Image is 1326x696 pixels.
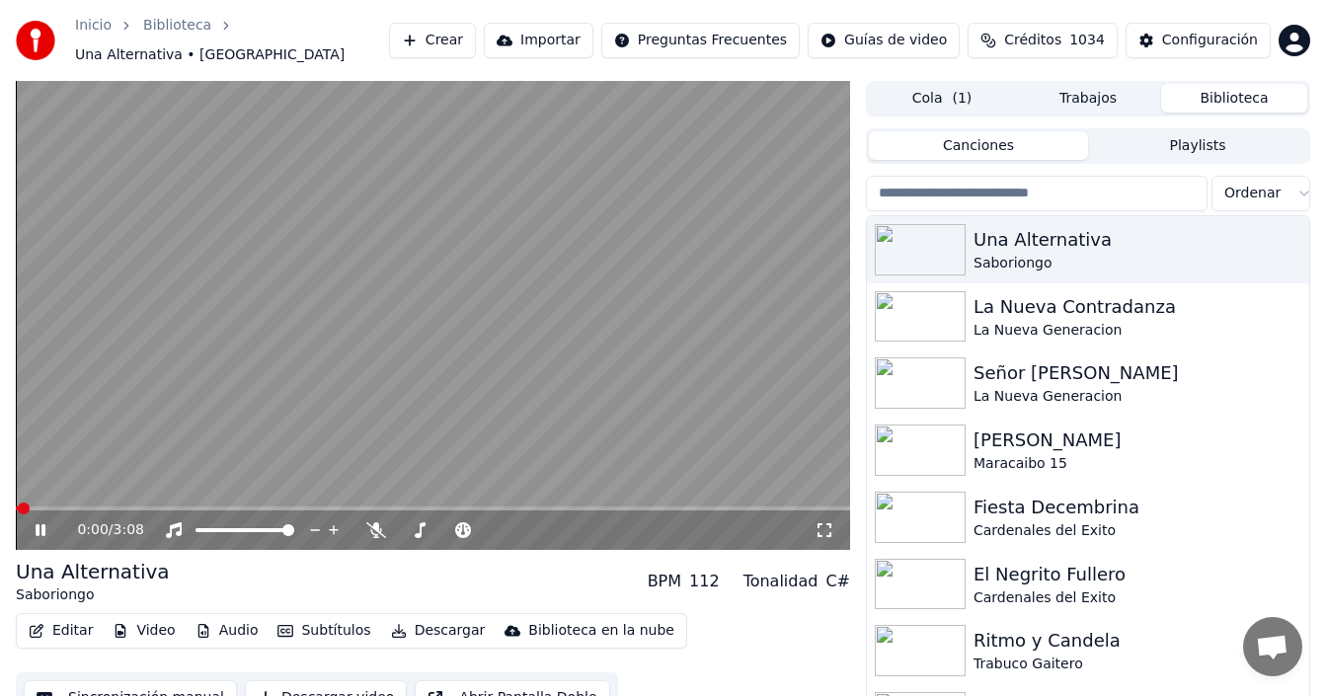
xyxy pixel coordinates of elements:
[484,23,593,58] button: Importar
[974,226,1301,254] div: Una Alternativa
[974,426,1301,454] div: [PERSON_NAME]
[188,617,267,645] button: Audio
[869,84,1015,113] button: Cola
[528,621,674,641] div: Biblioteca en la nube
[1161,84,1307,113] button: Biblioteca
[743,570,819,593] div: Tonalidad
[648,570,681,593] div: BPM
[77,520,124,540] div: /
[75,16,112,36] a: Inicio
[1243,617,1302,676] div: Chat abierto
[1224,184,1281,203] span: Ordenar
[689,570,720,593] div: 112
[601,23,800,58] button: Preguntas Frecuentes
[143,16,211,36] a: Biblioteca
[974,521,1301,541] div: Cardenales del Exito
[1004,31,1061,50] span: Créditos
[114,520,144,540] span: 3:08
[974,494,1301,521] div: Fiesta Decembrina
[974,387,1301,407] div: La Nueva Generacion
[21,617,101,645] button: Editar
[974,454,1301,474] div: Maracaibo 15
[75,16,389,65] nav: breadcrumb
[974,627,1301,655] div: Ritmo y Candela
[1162,31,1258,50] div: Configuración
[77,520,108,540] span: 0:00
[974,655,1301,674] div: Trabuco Gaitero
[1069,31,1105,50] span: 1034
[825,570,850,593] div: C#
[75,45,345,65] span: Una Alternativa • [GEOGRAPHIC_DATA]
[808,23,960,58] button: Guías de video
[1126,23,1271,58] button: Configuración
[16,21,55,60] img: youka
[383,617,494,645] button: Descargar
[389,23,476,58] button: Crear
[974,321,1301,341] div: La Nueva Generacion
[974,588,1301,608] div: Cardenales del Exito
[974,561,1301,588] div: El Negrito Fullero
[1015,84,1161,113] button: Trabajos
[16,558,170,585] div: Una Alternativa
[974,359,1301,387] div: Señor [PERSON_NAME]
[270,617,378,645] button: Subtítulos
[974,254,1301,273] div: Saboriongo
[968,23,1118,58] button: Créditos1034
[974,293,1301,321] div: La Nueva Contradanza
[16,585,170,605] div: Saboriongo
[952,89,972,109] span: ( 1 )
[869,131,1088,160] button: Canciones
[105,617,183,645] button: Video
[1088,131,1307,160] button: Playlists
